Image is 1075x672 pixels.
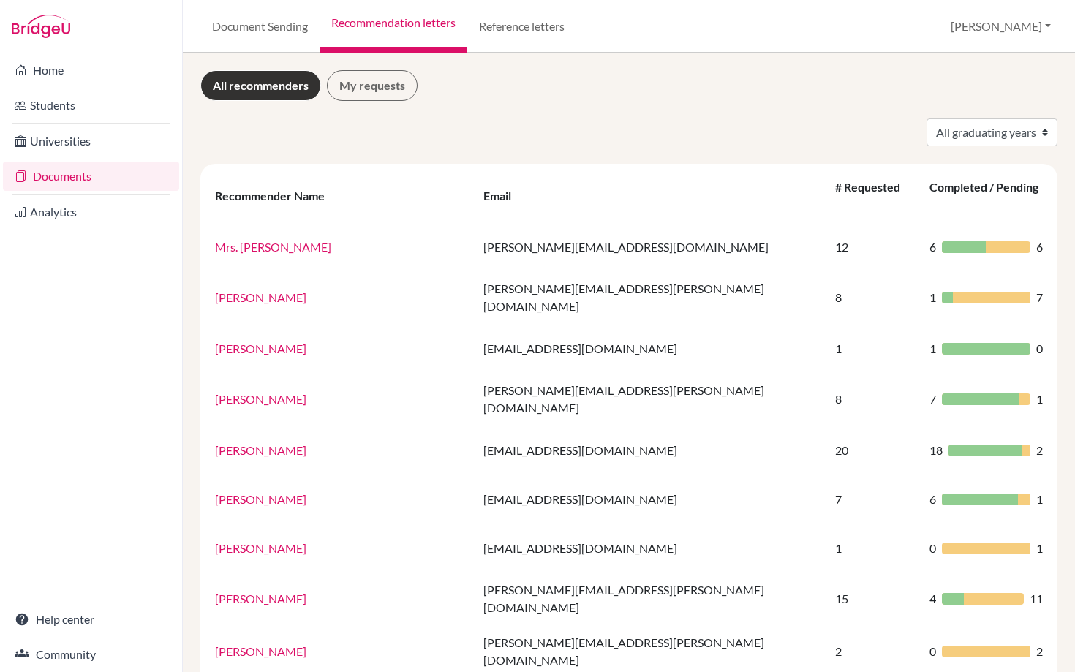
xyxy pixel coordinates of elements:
td: 12 [826,222,920,271]
a: Students [3,91,179,120]
a: [PERSON_NAME] [215,341,306,355]
td: 1 [826,524,920,573]
a: My requests [327,70,418,101]
a: Documents [3,162,179,191]
a: [PERSON_NAME] [215,392,306,406]
td: 8 [826,373,920,426]
span: 6 [929,238,936,256]
td: [EMAIL_ADDRESS][DOMAIN_NAME] [475,324,827,373]
a: Home [3,56,179,85]
span: 0 [929,643,936,660]
span: 0 [1036,340,1043,358]
span: 11 [1030,590,1043,608]
a: [PERSON_NAME] [215,541,306,555]
a: Mrs. [PERSON_NAME] [215,240,331,254]
a: Analytics [3,197,179,227]
span: 6 [1036,238,1043,256]
div: # Requested [835,180,900,211]
div: Email [483,189,526,203]
td: 8 [826,271,920,324]
a: Help center [3,605,179,634]
button: [PERSON_NAME] [944,12,1057,40]
span: 7 [929,390,936,408]
a: [PERSON_NAME] [215,443,306,457]
td: 15 [826,573,920,625]
span: 18 [929,442,943,459]
a: All recommenders [200,70,321,101]
span: 1 [929,340,936,358]
span: 2 [1036,643,1043,660]
td: [EMAIL_ADDRESS][DOMAIN_NAME] [475,475,827,524]
td: [PERSON_NAME][EMAIL_ADDRESS][PERSON_NAME][DOMAIN_NAME] [475,573,827,625]
td: [EMAIL_ADDRESS][DOMAIN_NAME] [475,426,827,475]
span: 2 [1036,442,1043,459]
td: [PERSON_NAME][EMAIL_ADDRESS][PERSON_NAME][DOMAIN_NAME] [475,271,827,324]
span: 1 [929,289,936,306]
a: [PERSON_NAME] [215,592,306,605]
span: 1 [1036,390,1043,408]
td: [PERSON_NAME][EMAIL_ADDRESS][DOMAIN_NAME] [475,222,827,271]
td: 1 [826,324,920,373]
a: Universities [3,127,179,156]
img: Bridge-U [12,15,70,38]
a: [PERSON_NAME] [215,492,306,506]
span: 0 [929,540,936,557]
span: 1 [1036,491,1043,508]
td: [PERSON_NAME][EMAIL_ADDRESS][PERSON_NAME][DOMAIN_NAME] [475,373,827,426]
span: 1 [1036,540,1043,557]
td: 7 [826,475,920,524]
a: Community [3,640,179,669]
span: 4 [929,590,936,608]
span: 7 [1036,289,1043,306]
div: Completed / Pending [929,180,1038,211]
a: [PERSON_NAME] [215,644,306,658]
span: 6 [929,491,936,508]
a: [PERSON_NAME] [215,290,306,304]
td: 20 [826,426,920,475]
div: Recommender Name [215,189,339,203]
td: [EMAIL_ADDRESS][DOMAIN_NAME] [475,524,827,573]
